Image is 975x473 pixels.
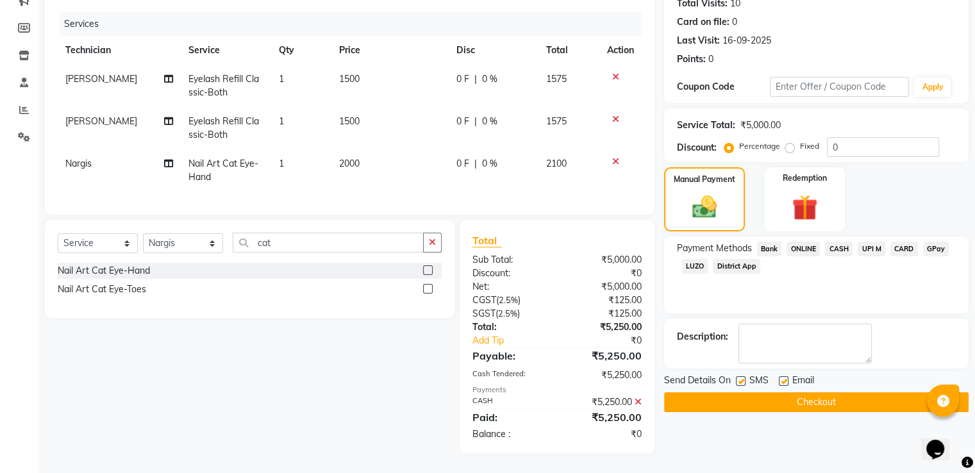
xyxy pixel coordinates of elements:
[713,259,760,274] span: District App
[677,330,728,344] div: Description:
[732,15,737,29] div: 0
[181,36,271,65] th: Service
[463,307,557,320] div: ( )
[557,427,651,441] div: ₹0
[65,73,137,85] span: [PERSON_NAME]
[557,369,651,382] div: ₹5,250.00
[557,395,651,409] div: ₹5,250.00
[472,385,642,395] div: Payments
[722,34,771,47] div: 16-09-2025
[463,267,557,280] div: Discount:
[557,410,651,425] div: ₹5,250.00
[664,392,969,412] button: Checkout
[188,158,258,183] span: Nail Art Cat Eye-Hand
[188,73,259,98] span: Eyelash Refill Classic-Both
[858,242,885,256] span: UPI M
[739,140,780,152] label: Percentage
[546,73,567,85] span: 1575
[58,283,146,296] div: Nail Art Cat Eye-Toes
[546,115,567,127] span: 1575
[65,115,137,127] span: [PERSON_NAME]
[685,193,724,221] img: _cash.svg
[463,395,557,409] div: CASH
[472,234,502,247] span: Total
[58,36,181,65] th: Technician
[463,280,557,294] div: Net:
[825,242,853,256] span: CASH
[557,267,651,280] div: ₹0
[682,259,708,274] span: LUZO
[792,374,814,390] span: Email
[65,158,92,169] span: Nargis
[914,78,951,97] button: Apply
[463,334,572,347] a: Add Tip
[456,115,469,128] span: 0 F
[557,294,651,307] div: ₹125.00
[749,374,769,390] span: SMS
[757,242,782,256] span: Bank
[890,242,918,256] span: CARD
[339,115,360,127] span: 1500
[331,36,449,65] th: Price
[770,77,910,97] input: Enter Offer / Coupon Code
[800,140,819,152] label: Fixed
[463,320,557,334] div: Total:
[58,264,150,278] div: Nail Art Cat Eye-Hand
[677,53,706,66] div: Points:
[557,320,651,334] div: ₹5,250.00
[474,157,477,170] span: |
[456,157,469,170] span: 0 F
[664,374,731,390] span: Send Details On
[677,34,720,47] div: Last Visit:
[677,15,729,29] div: Card on file:
[498,308,517,319] span: 2.5%
[472,308,496,319] span: SGST
[599,36,642,65] th: Action
[674,174,735,185] label: Manual Payment
[923,242,949,256] span: GPay
[482,157,497,170] span: 0 %
[474,72,477,86] span: |
[463,427,557,441] div: Balance :
[463,294,557,307] div: ( )
[677,119,735,132] div: Service Total:
[557,307,651,320] div: ₹125.00
[557,280,651,294] div: ₹5,000.00
[783,172,827,184] label: Redemption
[188,115,259,140] span: Eyelash Refill Classic-Both
[279,158,284,169] span: 1
[482,115,497,128] span: 0 %
[557,348,651,363] div: ₹5,250.00
[546,158,567,169] span: 2100
[271,36,331,65] th: Qty
[677,141,717,154] div: Discount:
[474,115,477,128] span: |
[557,253,651,267] div: ₹5,000.00
[279,115,284,127] span: 1
[339,73,360,85] span: 1500
[482,72,497,86] span: 0 %
[572,334,651,347] div: ₹0
[449,36,538,65] th: Disc
[279,73,284,85] span: 1
[339,158,360,169] span: 2000
[677,242,752,255] span: Payment Methods
[233,233,424,253] input: Search or Scan
[499,295,518,305] span: 2.5%
[708,53,713,66] div: 0
[740,119,781,132] div: ₹5,000.00
[463,253,557,267] div: Sub Total:
[59,12,651,36] div: Services
[463,369,557,382] div: Cash Tendered:
[463,410,557,425] div: Paid:
[538,36,599,65] th: Total
[472,294,496,306] span: CGST
[677,80,770,94] div: Coupon Code
[921,422,962,460] iframe: chat widget
[456,72,469,86] span: 0 F
[784,192,826,224] img: _gift.svg
[463,348,557,363] div: Payable:
[787,242,820,256] span: ONLINE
